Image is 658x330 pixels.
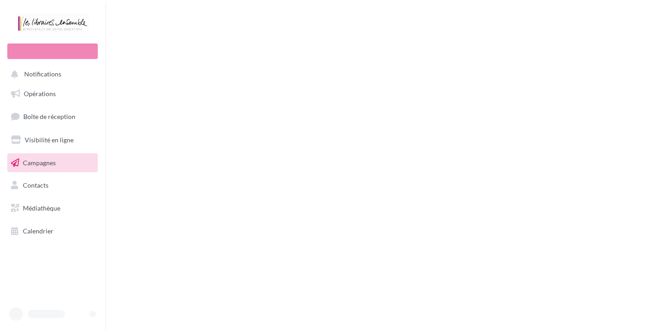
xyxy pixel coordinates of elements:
span: Visibilité en ligne [25,136,74,144]
a: Visibilité en ligne [5,130,100,150]
span: Contacts [23,181,48,189]
span: Opérations [24,90,56,97]
a: Opérations [5,84,100,103]
span: Médiathèque [23,204,60,212]
span: Notifications [24,70,61,78]
a: Boîte de réception [5,107,100,126]
span: Campagnes [23,158,56,166]
span: Calendrier [23,227,53,235]
span: Boîte de réception [23,113,75,120]
a: Calendrier [5,222,100,241]
a: Médiathèque [5,199,100,218]
a: Contacts [5,176,100,195]
a: Campagnes [5,153,100,173]
div: Nouvelle campagne [7,43,98,59]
